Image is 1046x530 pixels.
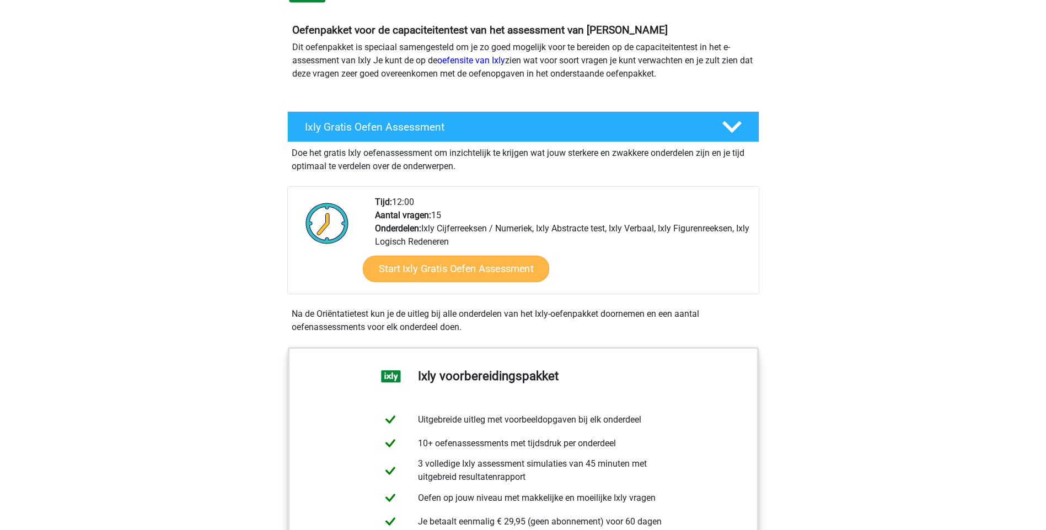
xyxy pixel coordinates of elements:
a: Start Ixly Gratis Oefen Assessment [362,256,549,282]
a: Ixly Gratis Oefen Assessment [283,111,764,142]
div: Doe het gratis Ixly oefenassessment om inzichtelijk te krijgen wat jouw sterkere en zwakkere onde... [287,142,759,173]
p: Dit oefenpakket is speciaal samengesteld om je zo goed mogelijk voor te bereiden op de capaciteit... [292,41,754,80]
div: 12:00 15 Ixly Cijferreeksen / Numeriek, Ixly Abstracte test, Ixly Verbaal, Ixly Figurenreeksen, I... [367,196,758,294]
a: oefensite van Ixly [437,55,505,66]
b: Tijd: [375,197,392,207]
b: Aantal vragen: [375,210,431,220]
b: Onderdelen: [375,223,421,234]
img: Klok [299,196,355,251]
div: Na de Oriëntatietest kun je de uitleg bij alle onderdelen van het Ixly-oefenpakket doornemen en e... [287,307,759,334]
h4: Ixly Gratis Oefen Assessment [305,121,704,133]
b: Oefenpakket voor de capaciteitentest van het assessment van [PERSON_NAME] [292,24,668,36]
